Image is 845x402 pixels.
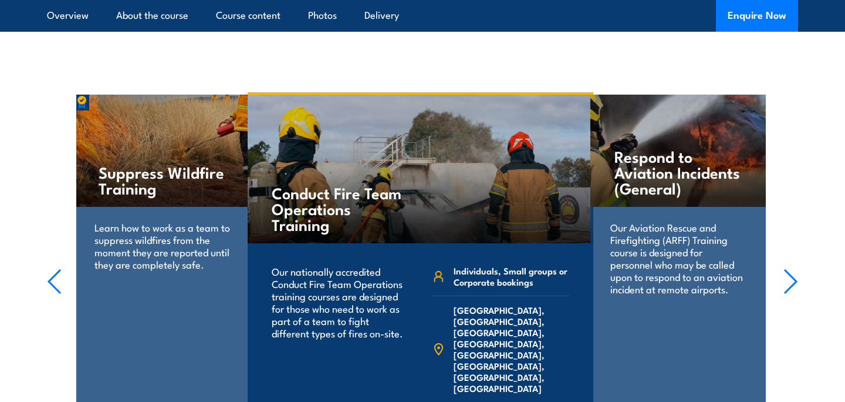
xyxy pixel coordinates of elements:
[272,185,410,232] h4: Conduct Fire Team Operations Training
[614,148,742,196] h4: Respond to Aviation Incidents (General)
[94,221,230,270] p: Learn how to work as a team to suppress wildfires from the moment they are reported until they ar...
[99,164,226,196] h4: Suppress Wildfire Training
[454,265,569,287] span: Individuals, Small groups or Corporate bookings
[454,304,569,394] span: [GEOGRAPHIC_DATA], [GEOGRAPHIC_DATA], [GEOGRAPHIC_DATA], [GEOGRAPHIC_DATA], [GEOGRAPHIC_DATA], [G...
[610,221,746,295] p: Our Aviation Rescue and Firefighting (ARFF) Training course is designed for personnel who may be ...
[272,265,408,339] p: Our nationally accredited Conduct Fire Team Operations training courses are designed for those wh...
